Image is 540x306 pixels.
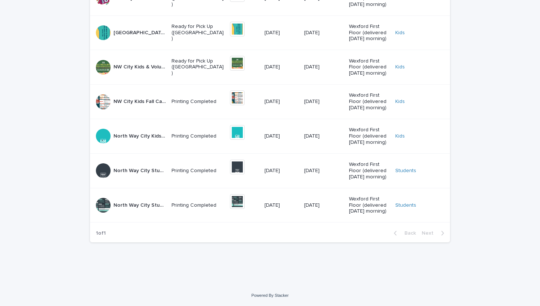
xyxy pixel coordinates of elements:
span: Next [422,231,438,236]
p: [DATE] [264,30,298,36]
a: Powered By Stacker [251,293,288,298]
p: Printing Completed [172,202,224,209]
p: [DATE] [304,64,343,70]
tr: [GEOGRAPHIC_DATA] [DATE] Wonder Ink Memory Verse Cards[GEOGRAPHIC_DATA] [DATE] Wonder Ink Memory ... [90,15,450,50]
button: Next [419,230,450,236]
tr: NW City Kids Fall CalendarNW City Kids Fall Calendar Printing Completed[DATE][DATE]Wexford First ... [90,85,450,119]
p: Printing Completed [172,133,224,139]
p: [DATE] [264,202,298,209]
tr: North Way City Students CalendarNorth Way City Students Calendar Printing Completed[DATE][DATE]We... [90,188,450,223]
tr: NW City Kids & Volunteer Potluck PostcardsNW City Kids & Volunteer Potluck Postcards Ready for Pi... [90,50,450,85]
p: Wexford First Floor (delivered [DATE] morning) [349,92,389,111]
a: Kids [395,99,405,105]
p: [DATE] [304,30,343,36]
p: Printing Completed [172,99,224,105]
p: Ready for Pick Up ([GEOGRAPHIC_DATA]) [172,58,224,76]
a: Students [395,202,416,209]
button: Back [388,230,419,236]
p: [DATE] [304,202,343,209]
p: [DATE] [304,168,343,174]
p: [DATE] [304,99,343,105]
p: Wexford First Floor (delivered [DATE] morning) [349,24,389,42]
p: North Way City Students Thank You Cards [114,166,167,174]
p: Wexford First Floor (delivered [DATE] morning) [349,196,389,214]
p: NW City Kids Fall Calendar [114,97,167,105]
p: Wexford First Floor (delivered [DATE] morning) [349,127,389,145]
p: [DATE] [304,133,343,139]
a: Students [395,168,416,174]
p: Wexford First Floor (delivered [DATE] morning) [349,58,389,76]
a: Kids [395,133,405,139]
p: North Way City November25 Wonder Ink Memory Verse Cards [114,28,167,36]
span: Back [400,231,416,236]
p: [DATE] [264,99,298,105]
tr: North Way City Students Thank You CardsNorth Way City Students Thank You Cards Printing Completed... [90,153,450,188]
p: Ready for Pick Up ([GEOGRAPHIC_DATA]) [172,24,224,42]
p: [DATE] [264,64,298,70]
p: Wexford First Floor (delivered [DATE] morning) [349,161,389,180]
p: Printing Completed [172,168,224,174]
p: NW City Kids & Volunteer Potluck Postcards [114,63,167,70]
p: North Way City Kids Thank You Cards [114,132,167,139]
p: [DATE] [264,133,298,139]
a: Kids [395,30,405,36]
p: 1 of 1 [90,224,112,242]
a: Kids [395,64,405,70]
tr: North Way City Kids Thank You CardsNorth Way City Kids Thank You Cards Printing Completed[DATE][D... [90,119,450,153]
p: [DATE] [264,168,298,174]
p: North Way City Students Calendar [114,201,167,209]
